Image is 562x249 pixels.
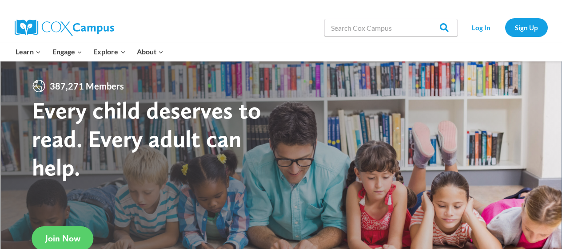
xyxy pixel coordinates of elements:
a: Log In [462,18,501,37]
nav: Secondary Navigation [462,18,548,37]
img: Cox Campus [15,20,114,36]
nav: Primary Navigation [10,42,169,61]
input: Search Cox Campus [324,19,458,37]
span: About [137,46,163,57]
span: Explore [93,46,125,57]
a: Sign Up [505,18,548,37]
span: Engage [52,46,82,57]
span: Learn [16,46,41,57]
